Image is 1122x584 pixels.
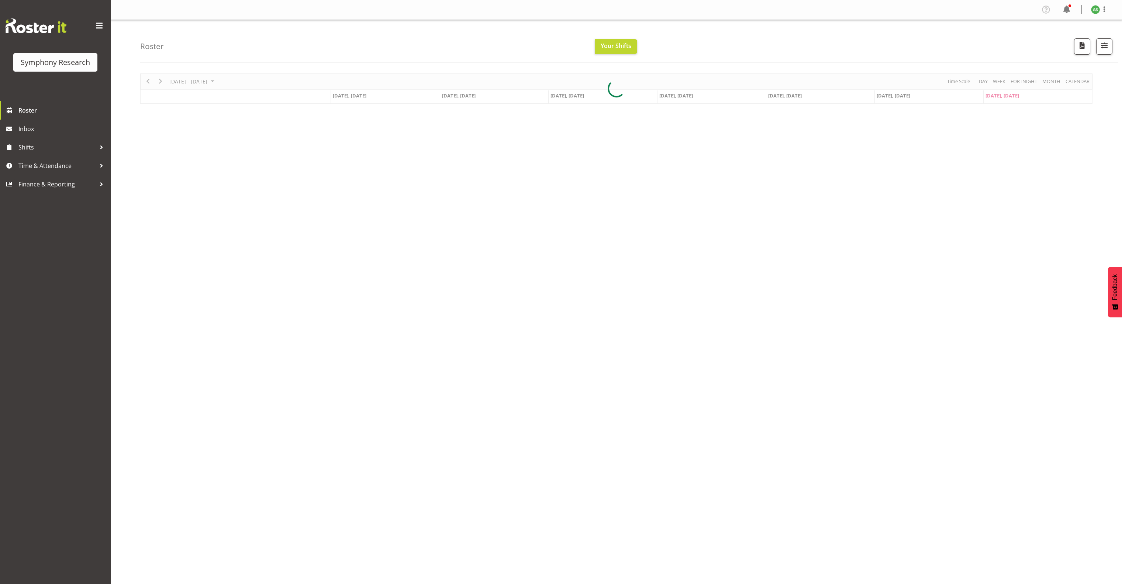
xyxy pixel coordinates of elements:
[140,42,164,51] h4: Roster
[18,179,96,190] span: Finance & Reporting
[18,142,96,153] span: Shifts
[601,42,631,50] span: Your Shifts
[1091,5,1100,14] img: ange-steiger11422.jpg
[1108,267,1122,317] button: Feedback - Show survey
[18,105,107,116] span: Roster
[1112,274,1118,300] span: Feedback
[18,123,107,134] span: Inbox
[18,160,96,171] span: Time & Attendance
[6,18,66,33] img: Rosterit website logo
[595,39,637,54] button: Your Shifts
[1074,38,1090,55] button: Download a PDF of the roster according to the set date range.
[21,57,90,68] div: Symphony Research
[1096,38,1112,55] button: Filter Shifts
